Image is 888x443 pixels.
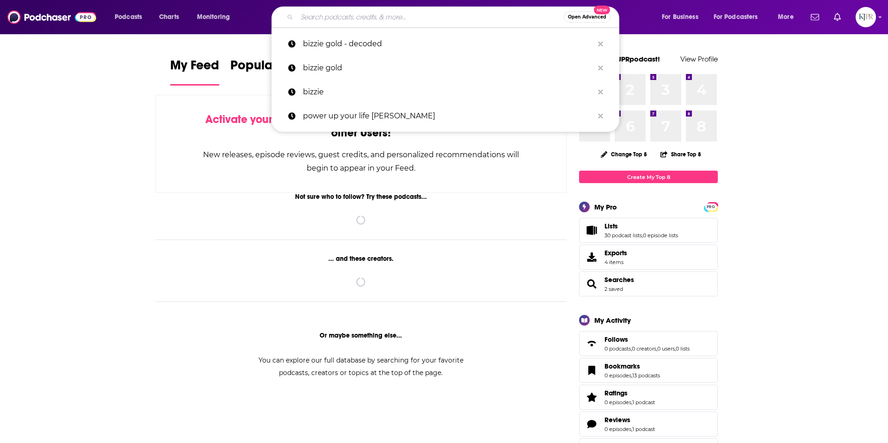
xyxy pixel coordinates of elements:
[582,364,601,377] a: Bookmarks
[108,10,154,25] button: open menu
[191,10,242,25] button: open menu
[115,11,142,24] span: Podcasts
[604,389,655,397] a: Ratings
[660,145,702,163] button: Share Top 8
[778,11,794,24] span: More
[159,11,179,24] span: Charts
[594,6,610,14] span: New
[582,224,601,237] a: Lists
[604,222,618,230] span: Lists
[579,385,718,410] span: Ratings
[579,271,718,296] span: Searches
[604,389,628,397] span: Ratings
[708,10,771,25] button: open menu
[676,345,690,352] a: 0 lists
[830,9,845,25] a: Show notifications dropdown
[271,32,619,56] a: bizzie gold - decoded
[579,218,718,243] span: Lists
[856,7,876,27] button: Show profile menu
[230,57,309,86] a: Popular Feed
[595,148,653,160] button: Change Top 8
[604,362,660,370] a: Bookmarks
[705,203,716,210] span: PRO
[705,203,716,210] a: PRO
[632,345,656,352] a: 0 creators
[604,286,623,292] a: 2 saved
[155,332,567,339] div: Or maybe something else...
[657,345,675,352] a: 0 users
[582,251,601,264] span: Exports
[604,259,627,265] span: 4 items
[604,276,634,284] a: Searches
[303,56,593,80] p: bizzie gold
[604,416,630,424] span: Reviews
[303,32,593,56] p: bizzie gold - decoded
[297,10,564,25] input: Search podcasts, credits, & more...
[604,335,628,344] span: Follows
[582,337,601,350] a: Follows
[303,80,593,104] p: bizzie
[155,255,567,263] div: ... and these creators.
[807,9,823,25] a: Show notifications dropdown
[271,56,619,80] a: bizzie gold
[202,113,520,140] div: by following Podcasts, Creators, Lists, and other Users!
[271,104,619,128] a: power up your life [PERSON_NAME]
[582,418,601,431] a: Reviews
[604,399,631,406] a: 0 episodes
[579,412,718,437] span: Reviews
[642,232,643,239] span: ,
[247,354,475,379] div: You can explore our full database by searching for your favorite podcasts, creators or topics at ...
[604,232,642,239] a: 30 podcast lists
[568,15,606,19] span: Open Advanced
[582,391,601,404] a: Ratings
[604,416,655,424] a: Reviews
[579,55,660,63] a: Welcome KJPRpodcast!
[655,10,710,25] button: open menu
[579,331,718,356] span: Follows
[153,10,185,25] a: Charts
[594,203,617,211] div: My Pro
[632,372,660,379] a: 13 podcasts
[604,249,627,257] span: Exports
[271,80,619,104] a: bizzie
[579,171,718,183] a: Create My Top 8
[564,12,610,23] button: Open AdvancedNew
[170,57,219,86] a: My Feed
[631,399,632,406] span: ,
[205,112,300,126] span: Activate your Feed
[632,399,655,406] a: 1 podcast
[155,193,567,201] div: Not sure who to follow? Try these podcasts...
[594,316,631,325] div: My Activity
[631,426,632,432] span: ,
[7,8,96,26] img: Podchaser - Follow, Share and Rate Podcasts
[604,335,690,344] a: Follows
[714,11,758,24] span: For Podcasters
[662,11,698,24] span: For Business
[604,345,631,352] a: 0 podcasts
[582,277,601,290] a: Searches
[579,245,718,270] a: Exports
[856,7,876,27] img: User Profile
[643,232,678,239] a: 0 episode lists
[170,57,219,79] span: My Feed
[280,6,628,28] div: Search podcasts, credits, & more...
[632,426,655,432] a: 1 podcast
[579,358,718,383] span: Bookmarks
[604,222,678,230] a: Lists
[771,10,805,25] button: open menu
[680,55,718,63] a: View Profile
[604,372,631,379] a: 0 episodes
[675,345,676,352] span: ,
[230,57,309,79] span: Popular Feed
[631,345,632,352] span: ,
[202,148,520,175] div: New releases, episode reviews, guest credits, and personalized recommendations will begin to appe...
[303,104,593,128] p: power up your life kelly
[631,372,632,379] span: ,
[604,362,640,370] span: Bookmarks
[197,11,230,24] span: Monitoring
[604,426,631,432] a: 0 episodes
